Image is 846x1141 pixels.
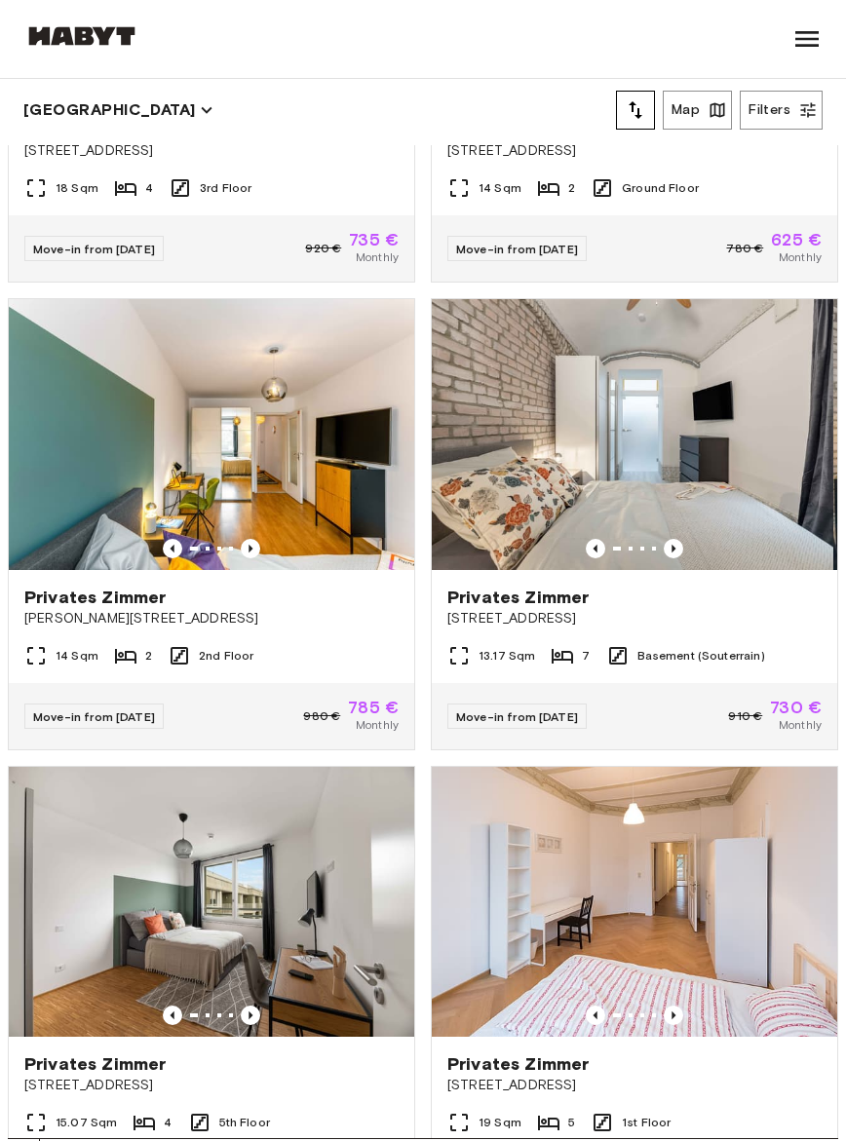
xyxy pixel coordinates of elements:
[637,647,765,665] span: Basement (Souterrain)
[664,539,683,558] button: Previous image
[33,709,155,724] span: Move-in from [DATE]
[199,647,253,665] span: 2nd Floor
[447,141,822,161] span: [STREET_ADDRESS]
[479,179,521,197] span: 14 Sqm
[9,767,414,1037] img: Marketing picture of unit DE-02-023-004-01HF
[586,539,605,558] button: Previous image
[9,299,414,569] img: Marketing picture of unit DE-02-014-003-01HF
[728,707,762,725] span: 910 €
[24,586,166,609] span: Privates Zimmer
[431,298,838,749] a: Marketing picture of unit DE-02-004-006-01HFMarketing picture of unit DE-02-004-006-01HFPrevious ...
[349,231,399,248] span: 735 €
[779,716,822,734] span: Monthly
[56,179,98,197] span: 18 Sqm
[24,609,399,628] span: [PERSON_NAME][STREET_ADDRESS]
[568,179,575,197] span: 2
[241,539,260,558] button: Previous image
[56,1114,117,1131] span: 15.07 Sqm
[447,586,589,609] span: Privates Zimmer
[771,231,822,248] span: 625 €
[303,707,340,725] span: 980 €
[8,298,415,749] a: Marketing picture of unit DE-02-014-003-01HFPrevious imagePrevious imagePrivates Zimmer[PERSON_NA...
[622,179,699,197] span: Ground Floor
[432,767,837,1037] img: Marketing picture of unit DE-02-040-02M
[726,240,763,257] span: 780 €
[24,1076,399,1095] span: [STREET_ADDRESS]
[219,1114,270,1131] span: 5th Floor
[663,91,732,130] button: Map
[145,647,152,665] span: 2
[56,647,98,665] span: 14 Sqm
[447,1076,822,1095] span: [STREET_ADDRESS]
[740,91,823,130] button: Filters
[33,242,155,256] span: Move-in from [DATE]
[428,299,833,569] img: Marketing picture of unit DE-02-004-006-01HF
[479,647,535,665] span: 13.17 Sqm
[356,716,399,734] span: Monthly
[770,699,822,716] span: 730 €
[348,699,399,716] span: 785 €
[568,1114,575,1131] span: 5
[779,248,822,266] span: Monthly
[616,91,655,130] button: tune
[664,1006,683,1025] button: Previous image
[163,1006,182,1025] button: Previous image
[305,240,341,257] span: 920 €
[456,709,578,724] span: Move-in from [DATE]
[447,609,822,628] span: [STREET_ADDRESS]
[24,1052,166,1076] span: Privates Zimmer
[241,1006,260,1025] button: Previous image
[200,179,251,197] span: 3rd Floor
[456,242,578,256] span: Move-in from [DATE]
[586,1006,605,1025] button: Previous image
[23,96,213,124] button: [GEOGRAPHIC_DATA]
[24,141,399,161] span: [STREET_ADDRESS]
[479,1114,521,1131] span: 19 Sqm
[145,179,153,197] span: 4
[356,248,399,266] span: Monthly
[23,26,140,46] img: Habyt
[582,647,590,665] span: 7
[622,1114,671,1131] span: 1st Floor
[163,539,182,558] button: Previous image
[164,1114,172,1131] span: 4
[447,1052,589,1076] span: Privates Zimmer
